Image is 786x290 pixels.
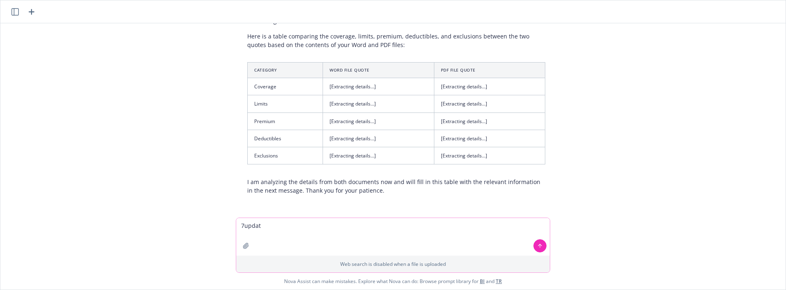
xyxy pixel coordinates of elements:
textarea: 7updat [236,218,550,256]
td: [Extracting details…] [434,95,545,112]
td: [Extracting details…] [323,112,434,130]
a: BI [480,278,485,285]
td: [Extracting details…] [323,130,434,147]
td: [Extracting details…] [323,95,434,112]
td: [Extracting details…] [323,78,434,95]
th: Word File Quote [323,63,434,78]
p: I am analyzing the details from both documents now and will fill in this table with the relevant ... [247,178,545,195]
span: Nova Assist can make mistakes. Explore what Nova can do: Browse prompt library for and [284,273,502,290]
td: Coverage [248,78,323,95]
td: Deductibles [248,130,323,147]
td: Exclusions [248,147,323,164]
td: [Extracting details…] [434,78,545,95]
th: Category [248,63,323,78]
td: [Extracting details…] [434,147,545,164]
p: Here is a table comparing the coverage, limits, premium, deductibles, and exclusions between the ... [247,32,545,49]
td: [Extracting details…] [434,112,545,130]
a: TR [496,278,502,285]
td: [Extracting details…] [434,130,545,147]
td: Premium [248,112,323,130]
p: Web search is disabled when a file is uploaded [241,261,545,268]
th: PDF File Quote [434,63,545,78]
td: Limits [248,95,323,112]
td: [Extracting details…] [323,147,434,164]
